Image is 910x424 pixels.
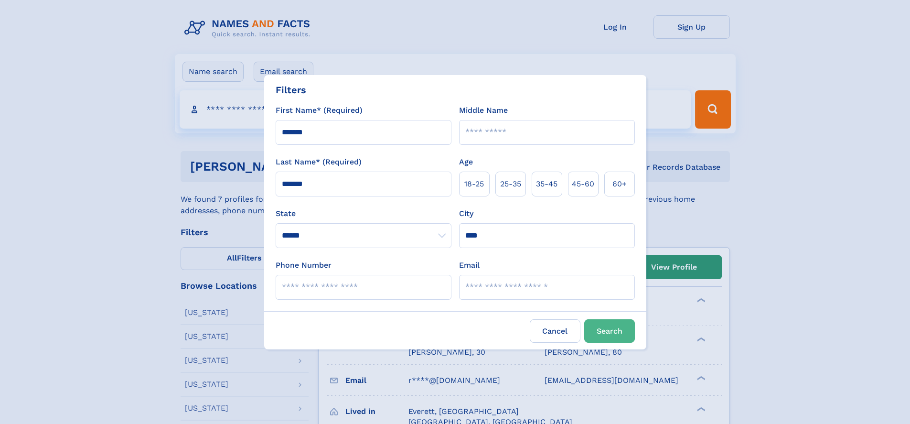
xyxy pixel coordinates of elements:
span: 35‑45 [536,178,557,190]
span: 25‑35 [500,178,521,190]
label: Cancel [530,319,580,343]
label: Email [459,260,480,271]
label: City [459,208,473,219]
label: Phone Number [276,260,332,271]
label: State [276,208,451,219]
label: First Name* (Required) [276,105,363,116]
span: 18‑25 [464,178,484,190]
span: 45‑60 [572,178,594,190]
div: Filters [276,83,306,97]
label: Age [459,156,473,168]
label: Last Name* (Required) [276,156,362,168]
span: 60+ [612,178,627,190]
button: Search [584,319,635,343]
label: Middle Name [459,105,508,116]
